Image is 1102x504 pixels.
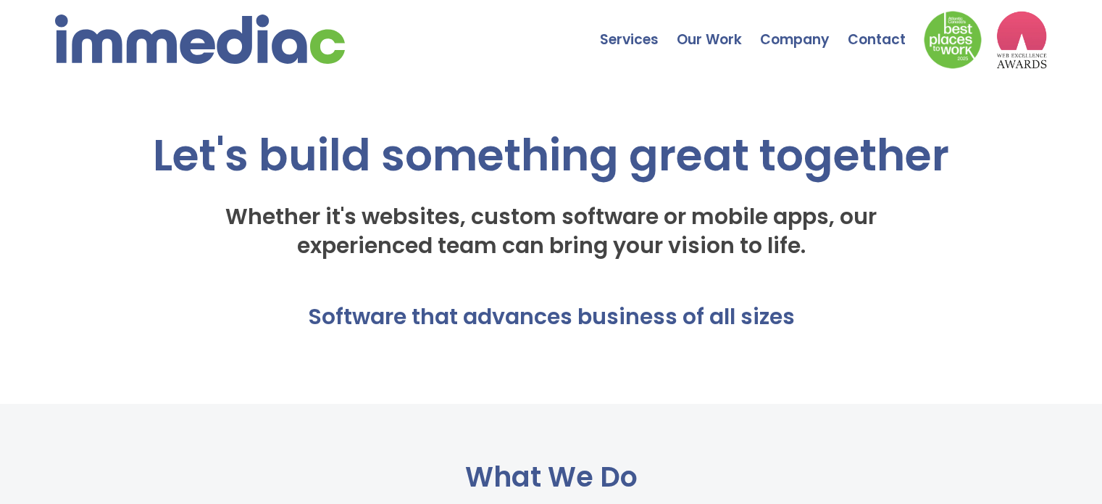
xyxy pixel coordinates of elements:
img: Down [924,11,982,69]
span: Let's build something great together [153,125,949,186]
span: Whether it's websites, custom software or mobile apps, our experienced team can bring your vision... [225,201,877,261]
img: logo2_wea_nobg.webp [996,11,1047,69]
a: Services [600,4,677,54]
a: Our Work [677,4,760,54]
img: immediac [55,15,345,64]
a: Contact [848,4,924,54]
span: Software that advances business of all sizes [308,301,795,332]
a: Company [760,4,848,54]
